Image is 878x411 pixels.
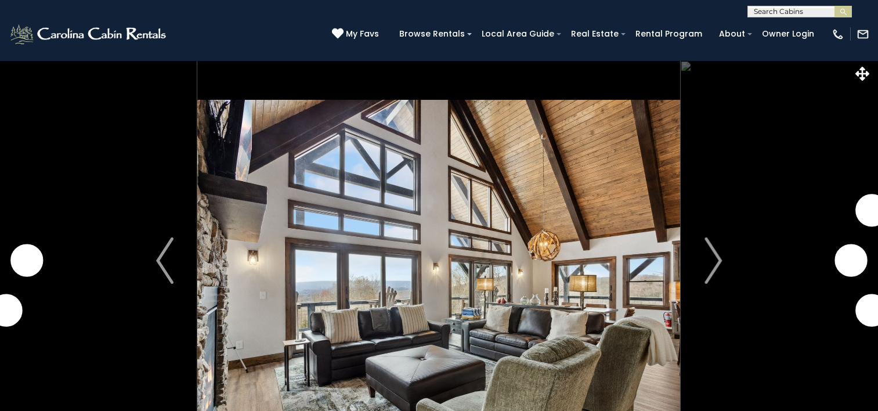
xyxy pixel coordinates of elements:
[704,237,722,284] img: arrow
[857,28,869,41] img: mail-regular-white.png
[565,25,624,43] a: Real Estate
[156,237,174,284] img: arrow
[393,25,471,43] a: Browse Rentals
[332,28,382,41] a: My Favs
[630,25,708,43] a: Rental Program
[713,25,751,43] a: About
[476,25,560,43] a: Local Area Guide
[9,23,169,46] img: White-1-2.png
[346,28,379,40] span: My Favs
[832,28,844,41] img: phone-regular-white.png
[756,25,820,43] a: Owner Login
